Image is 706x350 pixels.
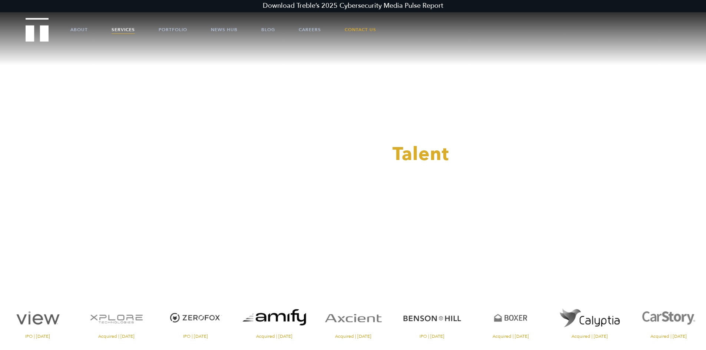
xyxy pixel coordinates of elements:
a: Visit the website [236,302,312,339]
a: News Hub [211,19,238,41]
a: Visit the CarStory website [631,302,706,339]
a: Services [112,19,135,41]
img: Boxer logo [473,302,548,334]
img: Benson Hill logo [394,302,470,334]
span: Acquired | [DATE] [473,334,548,339]
a: Visit the Boxer website [473,302,548,339]
a: Visit the website [552,302,627,339]
a: Blog [261,19,275,41]
a: Careers [299,19,321,41]
span: Acquired | [DATE] [552,334,627,339]
img: ZeroFox logo [158,302,233,334]
img: CarStory logo [631,302,706,334]
span: IPO | [DATE] [158,334,233,339]
a: Visit the ZeroFox website [158,302,233,339]
span: Acquired | [DATE] [631,334,706,339]
span: Acquired | [DATE] [236,334,312,339]
span: Talent [392,141,449,167]
img: Treble logo [26,18,49,41]
span: IPO | [DATE] [394,334,470,339]
span: Acquired | [DATE] [315,334,391,339]
img: Axcient logo [315,302,391,334]
a: Portfolio [159,19,187,41]
a: Visit the Benson Hill website [394,302,470,339]
a: About [70,19,88,41]
img: XPlore logo [79,302,154,334]
span: Acquired | [DATE] [79,334,154,339]
a: Contact Us [345,19,376,41]
a: Visit the XPlore website [79,302,154,339]
a: Visit the Axcient website [315,302,391,339]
